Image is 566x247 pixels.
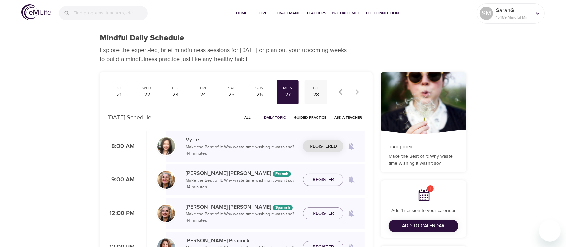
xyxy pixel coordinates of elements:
input: Find programs, teachers, etc... [73,6,148,20]
span: Add to Calendar [402,222,445,230]
span: Home [234,10,250,17]
div: 23 [167,91,184,99]
span: Remind me when a class goes live every Monday at 12:00 PM [343,205,360,221]
p: SarahG [496,6,531,14]
p: Make the Best of It: Why waste time wishing it wasn't so? · 14 minutes [186,144,298,157]
div: 21 [110,91,127,99]
div: Tue [308,85,324,91]
p: [DATE] Topic [389,144,458,150]
div: 22 [139,91,155,99]
span: Remind me when a class goes live every Monday at 8:00 AM [343,138,360,154]
img: vy-profile-good-3.jpg [157,137,175,155]
div: 27 [279,91,296,99]
p: [PERSON_NAME] Peacock [186,237,298,245]
div: Tue [110,85,127,91]
button: Guided Practice [291,112,329,123]
p: 12:00 PM [108,209,135,218]
p: Make the Best of It: Why waste time wishing it wasn't so? · 14 minutes [186,211,298,224]
span: 1 [427,185,434,192]
p: Explore the expert-led, brief mindfulness sessions for [DATE] or plan out your upcoming weeks to ... [100,46,351,64]
p: 15459 Mindful Minutes [496,14,531,20]
span: 1% Challenge [332,10,360,17]
div: 26 [251,91,268,99]
div: Mon [279,85,296,91]
div: Sat [223,85,240,91]
span: On-Demand [277,10,301,17]
div: The episodes in this programs will be in French [273,171,291,177]
span: Ask a Teacher [334,114,362,121]
button: Ask a Teacher [332,112,365,123]
span: Live [255,10,271,17]
div: Fri [195,85,212,91]
p: Add 1 session to your calendar [389,207,458,214]
span: The Connection [365,10,399,17]
p: Make the Best of It: Why waste time wishing it wasn't so? · 14 minutes [186,177,298,191]
iframe: Button to launch messaging window [539,220,561,242]
span: Register [313,209,334,218]
span: All [240,114,256,121]
p: 8:00 AM [108,142,135,151]
button: Daily Topic [261,112,289,123]
span: Teachers [306,10,326,17]
p: [DATE] Schedule [108,113,151,122]
h1: Mindful Daily Schedule [100,33,184,43]
img: logo [21,4,51,20]
div: 24 [195,91,212,99]
div: 28 [308,91,324,99]
img: Maria%20Alonso%20Martinez.png [157,205,175,222]
p: Vy Le [186,136,298,144]
span: Guided Practice [294,114,326,121]
p: Make the Best of It: Why waste time wishing it wasn't so? [389,153,458,167]
div: Thu [167,85,184,91]
button: Register [303,174,343,186]
div: The episodes in this programs will be in Spanish [273,205,293,210]
div: Wed [139,85,155,91]
span: Remind me when a class goes live every Monday at 9:00 AM [343,172,360,188]
button: All [237,112,258,123]
div: SM [480,7,493,20]
img: Maria%20Alonso%20Martinez.png [157,171,175,189]
div: Sun [251,85,268,91]
button: Add to Calendar [389,220,458,232]
p: [PERSON_NAME] [PERSON_NAME] [186,169,298,177]
span: Daily Topic [264,114,286,121]
button: Registered [303,140,343,153]
span: Registered [310,142,337,151]
p: 9:00 AM [108,175,135,184]
button: Register [303,207,343,220]
p: [PERSON_NAME] [PERSON_NAME] [186,203,298,211]
div: 25 [223,91,240,99]
span: Register [313,176,334,184]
